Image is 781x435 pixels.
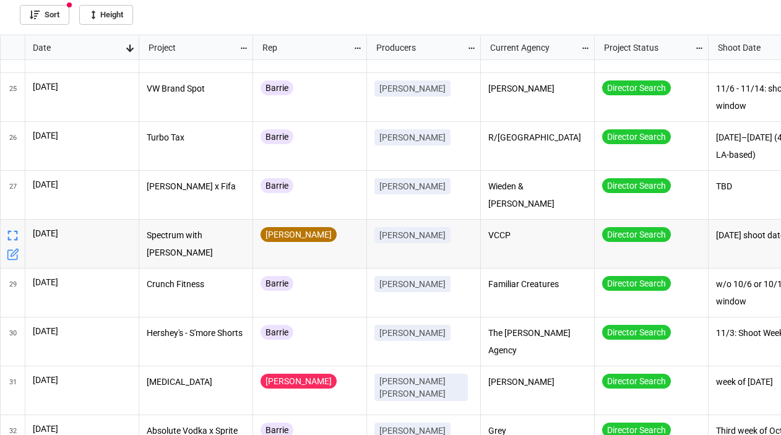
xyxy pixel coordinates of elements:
div: Director Search [602,374,671,389]
p: [PERSON_NAME] [379,229,446,241]
div: Current Agency [483,41,580,54]
p: [PERSON_NAME] x Fifa [147,178,246,196]
p: [PERSON_NAME] [379,327,446,339]
p: Hershey's - S'more Shorts [147,325,246,342]
p: [PERSON_NAME] [379,278,446,290]
div: Rep [255,41,353,54]
div: [PERSON_NAME] [261,374,337,389]
p: [PERSON_NAME] [488,374,587,391]
div: Producers [369,41,467,54]
div: Director Search [602,227,671,242]
p: [DATE] [33,325,131,337]
p: R/[GEOGRAPHIC_DATA] [488,129,587,147]
p: [PERSON_NAME] [488,80,587,98]
p: [PERSON_NAME] [379,131,446,144]
p: [DATE] [33,178,131,191]
div: Barrie [261,325,293,340]
p: Wieden & [PERSON_NAME] [488,178,587,212]
a: Sort [20,5,69,25]
div: [PERSON_NAME] [261,227,337,242]
p: [PERSON_NAME] [379,180,446,192]
div: Barrie [261,178,293,193]
span: 27 [9,171,17,219]
p: Turbo Tax [147,129,246,147]
div: Director Search [602,325,671,340]
div: Barrie [261,80,293,95]
p: VCCP [488,227,587,244]
p: [PERSON_NAME] [379,82,446,95]
div: Project [141,41,239,54]
p: [DATE] [33,129,131,142]
p: [DATE] [33,423,131,435]
p: VW Brand Spot [147,80,246,98]
div: Director Search [602,129,671,144]
div: Director Search [602,80,671,95]
span: 25 [9,73,17,121]
span: 29 [9,269,17,317]
div: grid [1,35,139,60]
p: The [PERSON_NAME] Agency [488,325,587,358]
span: 26 [9,122,17,170]
a: Height [79,5,133,25]
p: [DATE] [33,374,131,386]
p: Familiar Creatures [488,276,587,293]
span: 30 [9,317,17,366]
div: Director Search [602,276,671,291]
div: Director Search [602,178,671,193]
span: 31 [9,366,17,415]
p: [PERSON_NAME] [PERSON_NAME] [379,375,463,400]
div: Barrie [261,276,293,291]
div: Date [25,41,126,54]
div: Project Status [597,41,694,54]
p: [DATE] [33,80,131,93]
p: [DATE] [33,276,131,288]
p: Spectrum with [PERSON_NAME] [147,227,246,261]
p: [DATE] [33,227,131,239]
p: [MEDICAL_DATA] [147,374,246,391]
div: Barrie [261,129,293,144]
p: Crunch Fitness [147,276,246,293]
